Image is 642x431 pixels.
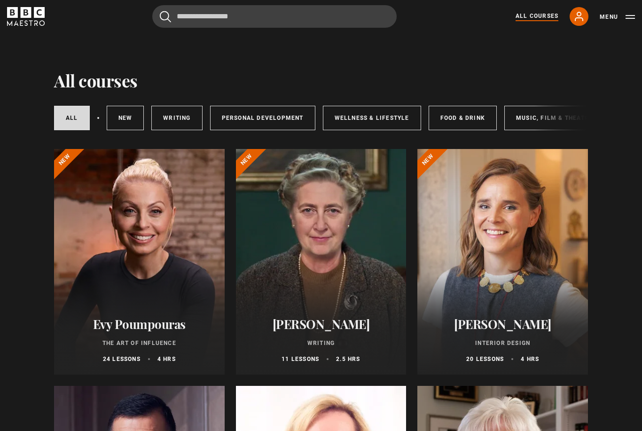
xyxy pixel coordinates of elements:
p: 20 lessons [466,355,504,363]
a: Personal Development [210,106,315,130]
p: 24 lessons [103,355,141,363]
a: Wellness & Lifestyle [323,106,421,130]
p: The Art of Influence [65,339,213,347]
a: Evy Poumpouras The Art of Influence 24 lessons 4 hrs New [54,149,225,375]
a: [PERSON_NAME] Interior Design 20 lessons 4 hrs New [417,149,588,375]
p: Writing [247,339,395,347]
a: Food & Drink [429,106,497,130]
input: Search [152,5,397,28]
h2: [PERSON_NAME] [247,317,395,331]
svg: BBC Maestro [7,7,45,26]
p: 2.5 hrs [336,355,360,363]
a: All [54,106,90,130]
a: Music, Film & Theatre [504,106,604,130]
a: Writing [151,106,202,130]
a: [PERSON_NAME] Writing 11 lessons 2.5 hrs New [236,149,407,375]
h2: Evy Poumpouras [65,317,213,331]
h1: All courses [54,71,138,90]
p: Interior Design [429,339,577,347]
button: Submit the search query [160,11,171,23]
button: Toggle navigation [600,12,635,22]
h2: [PERSON_NAME] [429,317,577,331]
a: New [107,106,144,130]
p: 4 hrs [521,355,539,363]
a: All Courses [516,12,558,21]
p: 11 lessons [282,355,319,363]
p: 4 hrs [157,355,176,363]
